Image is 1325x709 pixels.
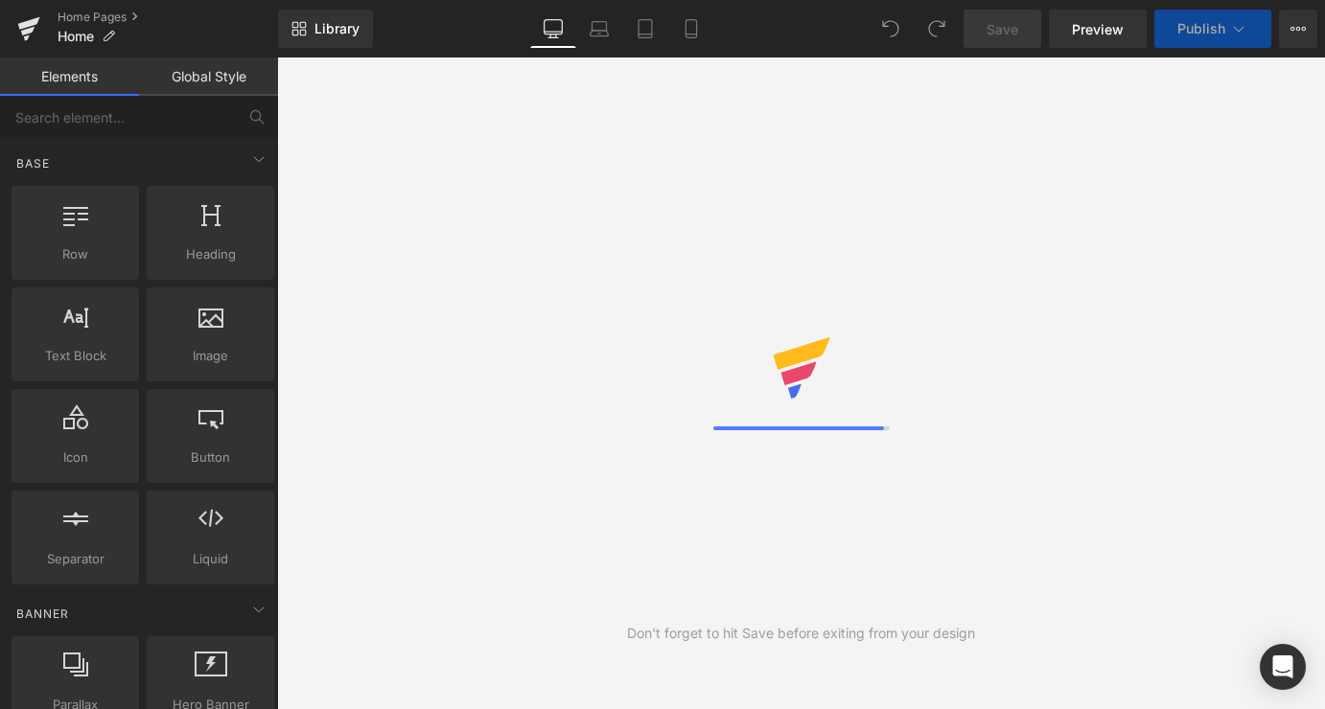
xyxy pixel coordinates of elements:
[152,549,268,569] span: Liquid
[17,549,133,569] span: Separator
[668,10,714,48] a: Mobile
[278,10,373,48] a: New Library
[14,605,71,623] span: Banner
[152,447,268,468] span: Button
[152,244,268,264] span: Heading
[152,346,268,366] span: Image
[918,10,956,48] button: Redo
[314,20,360,37] span: Library
[872,10,910,48] button: Undo
[987,19,1018,39] span: Save
[139,57,278,96] a: Global Style
[1154,10,1271,48] button: Publish
[1049,10,1147,48] a: Preview
[1260,644,1306,690] div: Open Intercom Messenger
[17,244,133,264] span: Row
[576,10,622,48] a: Laptop
[14,154,52,172] span: Base
[622,10,668,48] a: Tablet
[17,346,133,366] span: Text Block
[1177,21,1225,36] span: Publish
[58,29,94,44] span: Home
[530,10,576,48] a: Desktop
[17,447,133,468] span: Icon
[1279,10,1317,48] button: More
[1072,19,1124,39] span: Preview
[58,10,278,25] a: Home Pages
[627,623,975,644] div: Don't forget to hit Save before exiting from your design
